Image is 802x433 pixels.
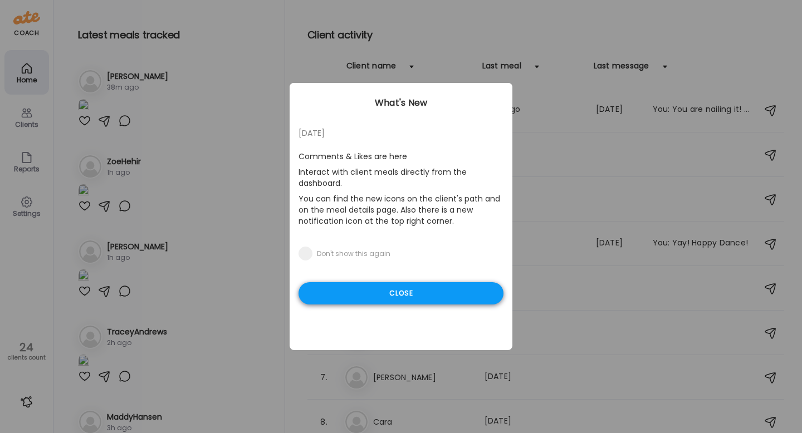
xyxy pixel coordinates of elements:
div: Close [299,282,503,304]
div: What's New [290,96,512,110]
div: [DATE] [299,126,503,140]
div: Don't show this again [317,249,390,258]
p: Comments & Likes are here [299,149,503,164]
p: You can find the new icons on the client's path and on the meal details page. Also there is a new... [299,191,503,229]
p: Interact with client meals directly from the dashboard. [299,164,503,191]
